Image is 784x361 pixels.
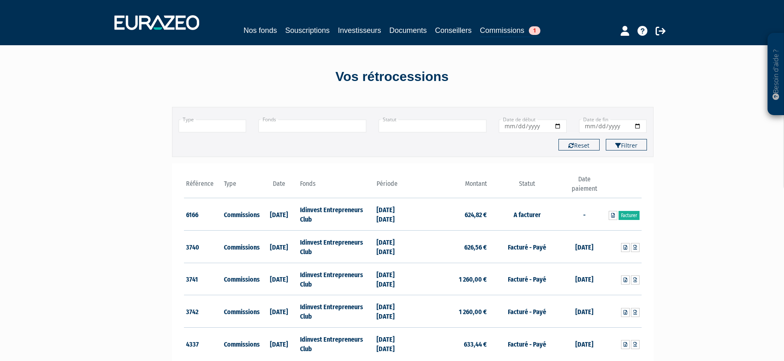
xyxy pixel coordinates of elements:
td: [DATE] [260,263,298,295]
td: 4337 [184,328,222,360]
td: 1 260,00 € [413,295,489,328]
a: Commissions1 [480,25,540,37]
td: 3740 [184,231,222,263]
button: Reset [558,139,600,150]
img: 1732889491-logotype_eurazeo_blanc_rvb.png [114,15,199,30]
th: Fonds [298,175,374,198]
td: Facturé - Payé [489,295,565,328]
td: 633,44 € [413,328,489,360]
td: Facturé - Payé [489,328,565,360]
td: Commissions [222,328,260,360]
th: Montant [413,175,489,198]
td: 6166 [184,198,222,231]
td: 624,82 € [413,198,489,231]
td: Facturé - Payé [489,263,565,295]
td: Commissions [222,198,260,231]
td: - [565,198,603,231]
a: Facturer [619,211,640,220]
td: Idinvest Entrepreneurs Club [298,295,374,328]
td: [DATE] [DATE] [375,231,413,263]
button: Filtrer [606,139,647,150]
p: Besoin d'aide ? [771,37,781,111]
a: Conseillers [435,25,472,36]
a: Documents [389,25,427,36]
td: Idinvest Entrepreneurs Club [298,263,374,295]
td: Commissions [222,295,260,328]
a: Nos fonds [244,25,277,36]
div: Vos rétrocessions [158,67,627,86]
th: Date [260,175,298,198]
th: Référence [184,175,222,198]
td: 626,56 € [413,231,489,263]
td: 1 260,00 € [413,263,489,295]
th: Date paiement [565,175,603,198]
td: Idinvest Entrepreneurs Club [298,231,374,263]
td: [DATE] [565,263,603,295]
span: 1 [529,26,540,35]
td: [DATE] [DATE] [375,198,413,231]
th: Période [375,175,413,198]
td: [DATE] [260,231,298,263]
td: Facturé - Payé [489,231,565,263]
td: Idinvest Entrepreneurs Club [298,328,374,360]
td: Commissions [222,263,260,295]
a: Investisseurs [338,25,381,36]
td: Commissions [222,231,260,263]
td: 3742 [184,295,222,328]
td: [DATE] [565,328,603,360]
th: Type [222,175,260,198]
td: [DATE] [565,295,603,328]
td: [DATE] [DATE] [375,295,413,328]
td: [DATE] [260,198,298,231]
td: [DATE] [DATE] [375,328,413,360]
td: A facturer [489,198,565,231]
td: Idinvest Entrepreneurs Club [298,198,374,231]
td: [DATE] [565,231,603,263]
td: 3741 [184,263,222,295]
a: Souscriptions [285,25,330,36]
td: [DATE] [260,295,298,328]
th: Statut [489,175,565,198]
td: [DATE] [DATE] [375,263,413,295]
td: [DATE] [260,328,298,360]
